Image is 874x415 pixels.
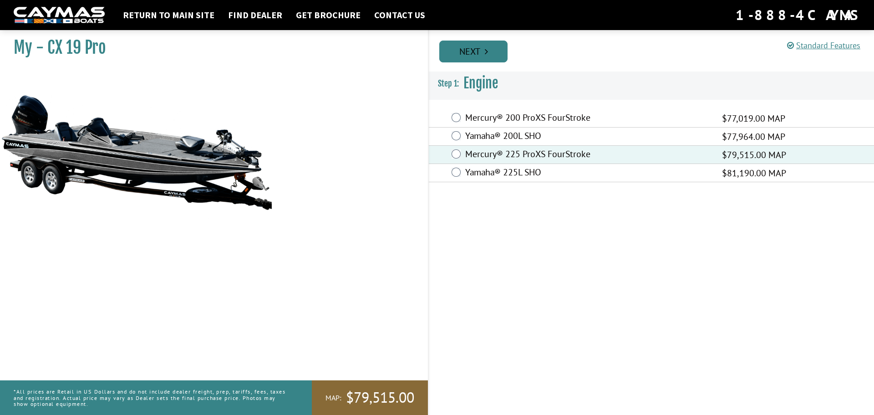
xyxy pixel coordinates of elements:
h1: My - CX 19 Pro [14,37,405,58]
h3: Engine [429,67,874,100]
a: Return to main site [118,9,219,21]
span: $79,515.00 [346,388,414,407]
a: Standard Features [787,40,860,51]
label: Mercury® 200 ProXS FourStroke [465,112,711,125]
span: $77,019.00 MAP [722,112,785,125]
span: $81,190.00 MAP [722,166,786,180]
img: white-logo-c9c8dbefe5ff5ceceb0f0178aa75bf4bb51f6bca0971e226c86eb53dfe498488.png [14,7,105,24]
label: Yamaha® 200L SHO [465,130,711,143]
span: $77,964.00 MAP [722,130,785,143]
p: *All prices are Retail in US Dollars and do not include dealer freight, prep, tariffs, fees, taxe... [14,384,291,411]
a: MAP:$79,515.00 [312,380,428,415]
label: Yamaha® 225L SHO [465,167,711,180]
a: Find Dealer [224,9,287,21]
label: Mercury® 225 ProXS FourStroke [465,149,711,162]
a: Get Brochure [291,9,365,21]
div: 1-888-4CAYMAS [736,5,860,25]
span: MAP: [325,393,341,403]
a: Next [439,41,508,62]
a: Contact Us [370,9,430,21]
span: $79,515.00 MAP [722,148,786,162]
ul: Pagination [437,39,874,62]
